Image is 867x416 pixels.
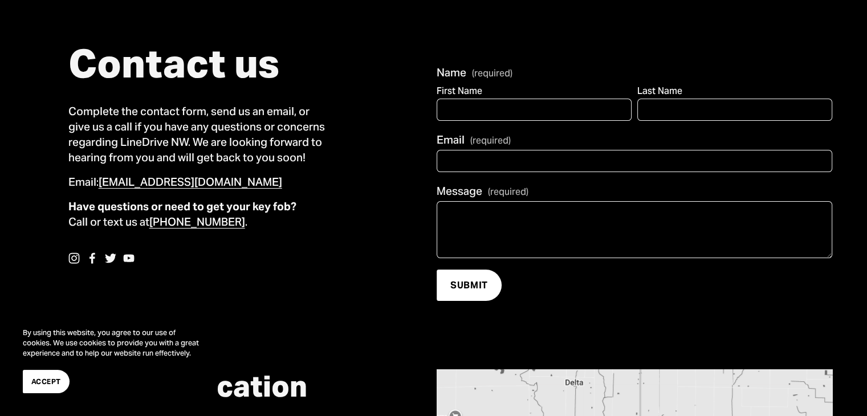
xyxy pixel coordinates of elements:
span: (required) [488,186,528,198]
span: Accept [31,376,61,387]
p: By using this website, you agree to our use of cookies. We use cookies to provide you with a grea... [23,328,205,358]
span: Email [437,132,465,148]
a: [PHONE_NUMBER] [149,215,245,229]
a: Twitter [105,252,116,264]
h2: Facility Location [68,369,397,404]
p: Call or text us at . [68,199,330,230]
a: facebook-unauth [87,252,98,264]
a: [EMAIL_ADDRESS][DOMAIN_NAME] [99,175,282,189]
span: (required) [470,134,511,147]
div: First Name [437,85,632,99]
span: Message [437,183,482,199]
section: Cookie banner [11,316,217,405]
h1: Contact us [68,42,330,86]
span: Name [437,65,466,80]
button: SUBMITSUBMIT [437,270,502,301]
div: Last Name [637,85,832,99]
button: Accept [23,370,70,393]
a: instagram-unauth [68,252,80,264]
span: SUBMIT [450,279,488,291]
p: Complete the contact form, send us an email, or give us a call if you have any questions or conce... [68,104,330,165]
span: (required) [472,69,512,78]
p: Email: [68,174,330,190]
a: YouTube [123,252,135,264]
strong: Have questions or need to get your key fob? [68,199,296,213]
